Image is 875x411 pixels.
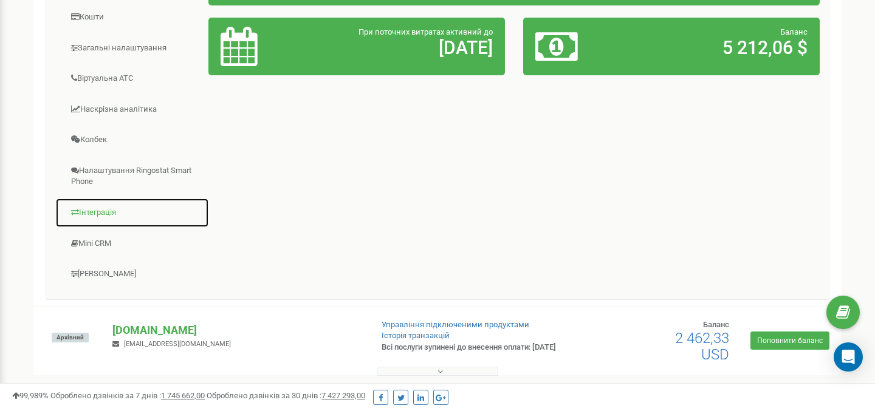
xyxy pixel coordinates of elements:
span: 99,989% [12,391,49,400]
a: Кошти [55,2,209,32]
a: Колбек [55,125,209,155]
a: Інтеграція [55,198,209,228]
a: Налаштування Ringostat Smart Phone [55,156,209,197]
a: Віртуальна АТС [55,64,209,93]
u: 7 427 293,00 [321,391,365,400]
a: Загальні налаштування [55,33,209,63]
p: Всі послуги зупинені до внесення оплати: [DATE] [382,342,564,353]
u: 1 745 662,00 [161,391,205,400]
h2: 5 212,06 $ [632,38,808,58]
span: Оброблено дзвінків за 30 днів : [207,391,365,400]
h2: [DATE] [317,38,493,58]
span: Оброблено дзвінків за 7 днів : [50,391,205,400]
a: Поповнити баланс [750,331,829,350]
a: Mini CRM [55,229,209,259]
span: Архівний [52,333,89,342]
span: [EMAIL_ADDRESS][DOMAIN_NAME] [124,340,231,348]
a: Управління підключеними продуктами [382,320,529,329]
p: [DOMAIN_NAME] [112,322,362,338]
div: Open Intercom Messenger [834,342,863,372]
a: Історія транзакцій [382,331,450,340]
span: При поточних витратах активний до [359,27,493,36]
span: Баланс [703,320,729,329]
a: [PERSON_NAME] [55,259,209,289]
a: Наскрізна аналітика [55,95,209,124]
span: 2 462,33 USD [675,330,729,362]
span: Баланс [780,27,808,36]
